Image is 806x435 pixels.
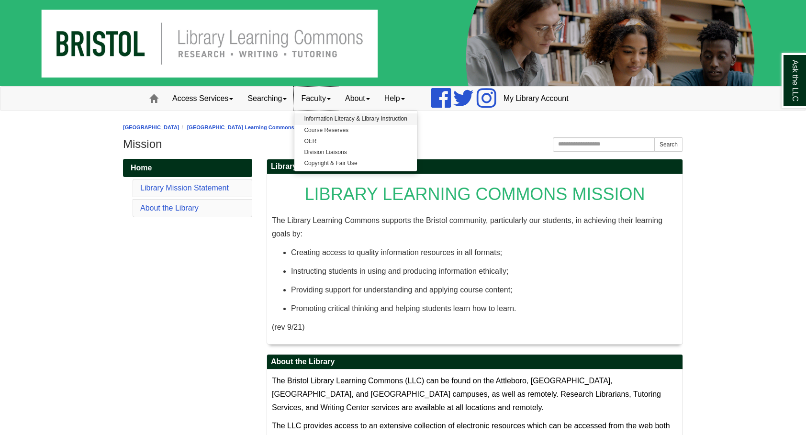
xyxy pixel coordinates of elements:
[338,87,377,111] a: About
[294,125,416,136] a: Course Reserves
[131,164,152,172] span: Home
[140,184,229,192] a: Library Mission Statement
[123,124,179,130] a: [GEOGRAPHIC_DATA]
[267,355,683,369] h2: About the Library
[294,87,338,111] a: Faculty
[496,87,576,111] a: My Library Account
[294,147,416,158] a: Division Liaisons
[291,304,516,312] span: Promoting critical thinking and helping students learn how to learn.
[272,216,662,238] span: The Library Learning Commons supports the Bristol community, particularly our students, in achiev...
[654,137,683,152] button: Search
[291,286,513,294] span: Providing support for understanding and applying course content;
[377,87,412,111] a: Help
[291,267,508,275] span: Instructing students in using and producing information ethically;
[140,204,199,212] a: About the Library
[165,87,240,111] a: Access Services
[123,159,252,219] div: Guide Pages
[294,113,416,124] a: Information Literacy & Library Instruction
[272,323,304,331] span: (rev 9/21)
[267,159,683,174] h2: Library Mission Statement
[187,124,294,130] a: [GEOGRAPHIC_DATA] Learning Commons
[123,123,683,132] nav: breadcrumb
[272,377,661,412] span: The Bristol Library Learning Commons (LLC) can be found on the Attleboro, [GEOGRAPHIC_DATA], [GEO...
[240,87,294,111] a: Searching
[123,137,683,151] h1: Mission
[294,158,416,169] a: Copyright & Fair Use
[123,159,252,177] a: Home
[291,248,502,257] span: Creating access to quality information resources in all formats;
[305,184,645,204] span: LIBRARY LEARNING COMMONS MISSION
[294,136,416,147] a: OER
